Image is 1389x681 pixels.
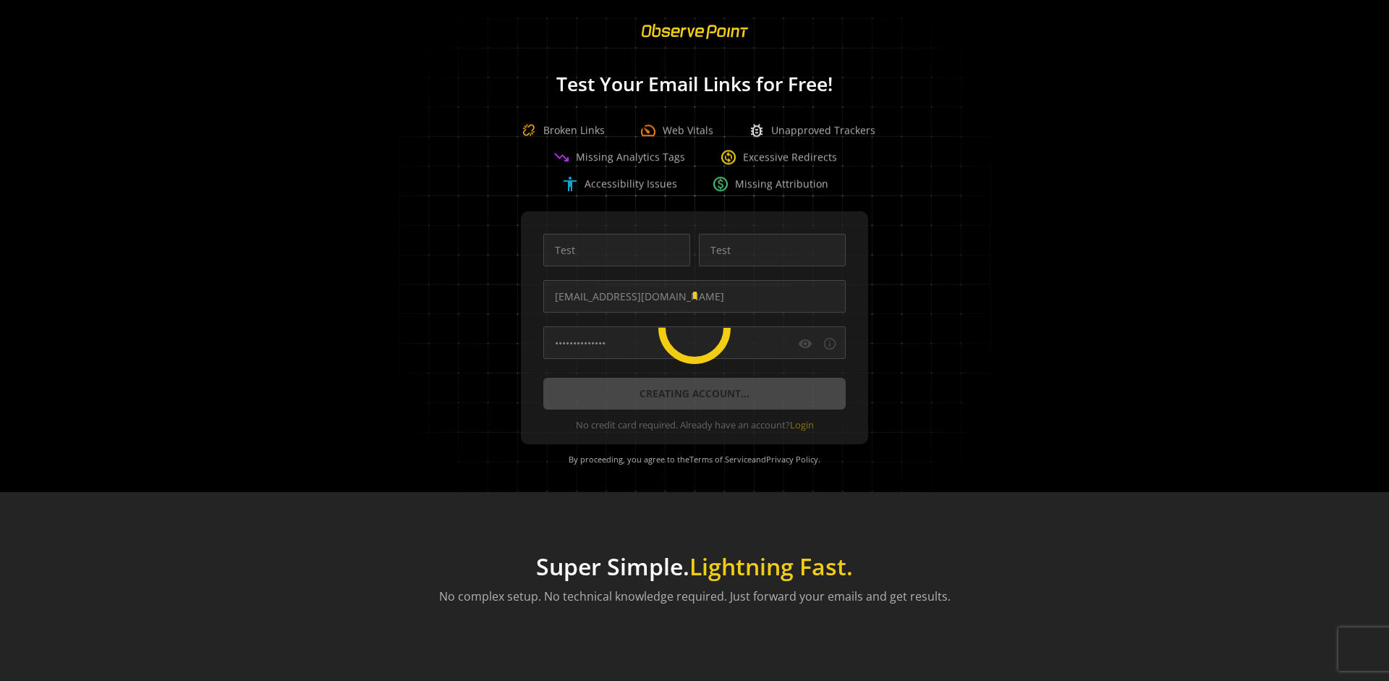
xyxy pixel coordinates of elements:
div: Missing Attribution [712,175,828,193]
h1: Super Simple. [439,553,951,580]
span: paid [712,175,729,193]
span: Lightning Fast. [689,551,853,582]
div: Excessive Redirects [720,148,837,166]
div: Web Vitals [640,122,713,139]
a: Privacy Policy [766,454,818,465]
span: bug_report [748,122,765,139]
div: By proceeding, you agree to the and . [539,444,850,475]
h1: Test Your Email Links for Free! [376,74,1013,95]
div: Missing Analytics Tags [553,148,685,166]
div: Broken Links [514,116,605,145]
div: Accessibility Issues [561,175,677,193]
span: speed [640,122,657,139]
p: No complex setup. No technical knowledge required. Just forward your emails and get results. [439,588,951,605]
span: change_circle [720,148,737,166]
span: accessibility [561,175,579,193]
a: Terms of Service [689,454,752,465]
a: ObservePoint Homepage [632,33,757,47]
span: trending_down [553,148,570,166]
div: Unapproved Trackers [748,122,875,139]
img: Broken Link [514,116,543,145]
